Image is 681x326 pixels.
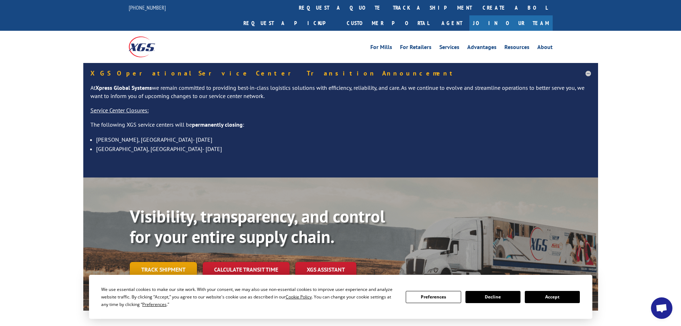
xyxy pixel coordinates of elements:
[90,121,591,135] p: The following XGS service centers will be :
[130,262,197,277] a: Track shipment
[238,15,341,31] a: Request a pickup
[525,291,580,303] button: Accept
[467,44,497,52] a: Advantages
[286,294,312,300] span: Cookie Policy
[90,84,591,107] p: At we remain committed to providing best-in-class logistics solutions with efficiency, reliabilit...
[651,297,672,319] a: Open chat
[370,44,392,52] a: For Mills
[469,15,553,31] a: Join Our Team
[96,144,591,154] li: [GEOGRAPHIC_DATA], [GEOGRAPHIC_DATA]- [DATE]
[434,15,469,31] a: Agent
[142,301,167,307] span: Preferences
[90,107,149,114] u: Service Center Closures:
[95,84,152,91] strong: Xpress Global Systems
[295,262,356,277] a: XGS ASSISTANT
[400,44,431,52] a: For Retailers
[101,286,397,308] div: We use essential cookies to make our site work. With your consent, we may also use non-essential ...
[90,70,591,77] h5: XGS Operational Service Center Transition Announcement
[341,15,434,31] a: Customer Portal
[439,44,459,52] a: Services
[504,44,529,52] a: Resources
[537,44,553,52] a: About
[203,262,290,277] a: Calculate transit time
[406,291,461,303] button: Preferences
[129,4,166,11] a: [PHONE_NUMBER]
[130,205,385,248] b: Visibility, transparency, and control for your entire supply chain.
[89,275,592,319] div: Cookie Consent Prompt
[192,121,243,128] strong: permanently closing
[465,291,520,303] button: Decline
[96,135,591,144] li: [PERSON_NAME], [GEOGRAPHIC_DATA]- [DATE]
